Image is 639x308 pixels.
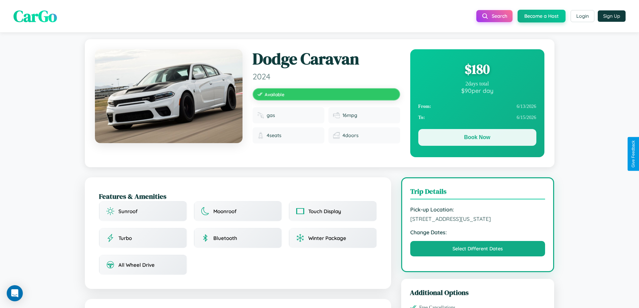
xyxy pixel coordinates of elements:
button: Sign Up [598,10,626,22]
h1: Dodge Caravan [253,49,400,69]
button: Become a Host [518,10,566,22]
img: Doors [333,132,340,139]
span: Sunroof [118,208,138,214]
span: CarGo [13,5,57,27]
span: 4 doors [342,132,359,138]
button: Select Different Dates [410,241,545,256]
span: Touch Display [308,208,341,214]
div: $ 180 [418,60,536,78]
span: Bluetooth [213,235,237,241]
button: Login [571,10,594,22]
img: Fuel efficiency [333,112,340,119]
strong: Change Dates: [410,229,545,236]
div: 6 / 15 / 2026 [418,112,536,123]
span: Search [492,13,507,19]
span: Moonroof [213,208,236,214]
div: Give Feedback [631,140,636,168]
button: Search [476,10,513,22]
strong: To: [418,115,425,120]
div: $ 90 per day [418,87,536,94]
img: Dodge Caravan 2024 [95,49,243,143]
span: gas [267,112,275,118]
span: 16 mpg [342,112,357,118]
span: 4 seats [267,132,281,138]
img: Fuel type [257,112,264,119]
span: Winter Package [308,235,346,241]
strong: Pick-up Location: [410,206,545,213]
h3: Trip Details [410,186,545,199]
span: [STREET_ADDRESS][US_STATE] [410,215,545,222]
span: 2024 [253,71,400,81]
h3: Additional Options [410,288,546,297]
div: Open Intercom Messenger [7,285,23,301]
span: All Wheel Drive [118,262,155,268]
span: Turbo [118,235,132,241]
div: 2 days total [418,81,536,87]
img: Seats [257,132,264,139]
button: Book Now [418,129,536,146]
strong: From: [418,104,431,109]
div: 6 / 13 / 2026 [418,101,536,112]
span: Available [265,91,284,97]
h2: Features & Amenities [99,191,377,201]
